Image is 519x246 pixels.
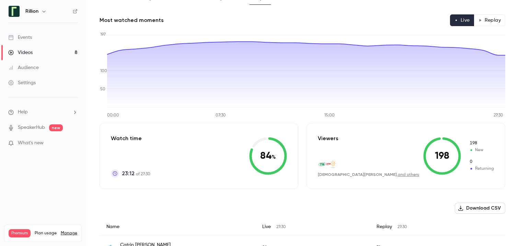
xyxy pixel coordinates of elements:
[450,14,474,26] button: Live
[100,87,105,91] tspan: 50
[318,134,338,143] p: Viewers
[324,113,335,118] tspan: 15:00
[318,172,419,178] div: ,
[18,109,28,116] span: Help
[397,225,407,229] span: 27:30
[469,147,494,153] span: New
[107,113,119,118] tspan: 00:00
[9,229,31,237] span: Premium
[455,203,505,214] button: Download CSV
[329,160,337,168] img: energiengagemang.se
[25,8,38,15] h6: Rillion
[469,166,494,172] span: Returning
[100,33,106,37] tspan: 197
[276,225,286,229] span: 27:30
[100,218,255,236] div: Name
[318,160,326,168] img: tya.se
[100,16,164,24] h2: Most watched moments
[469,159,494,165] span: Returning
[494,113,503,118] tspan: 27:30
[469,140,494,146] span: New
[370,218,505,236] div: Replay
[318,172,397,177] span: [DEMOGRAPHIC_DATA][PERSON_NAME]
[255,218,370,236] div: Live
[18,139,44,147] span: What's new
[122,169,150,178] p: of 27:30
[9,6,20,17] img: Rillion
[474,14,505,26] button: Replay
[8,49,33,56] div: Videos
[69,140,78,146] iframe: Noticeable Trigger
[61,231,77,236] a: Manage
[35,231,57,236] span: Plan usage
[216,113,226,118] tspan: 07:30
[122,169,135,178] span: 23:12
[49,124,63,131] span: new
[111,134,150,143] p: Watch time
[398,173,419,177] a: and others
[18,124,45,131] a: SpeakerHub
[8,109,78,116] li: help-dropdown-opener
[324,160,331,168] img: ikanobostad.se
[8,34,32,41] div: Events
[8,79,36,86] div: Settings
[100,69,107,73] tspan: 100
[8,64,39,71] div: Audience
